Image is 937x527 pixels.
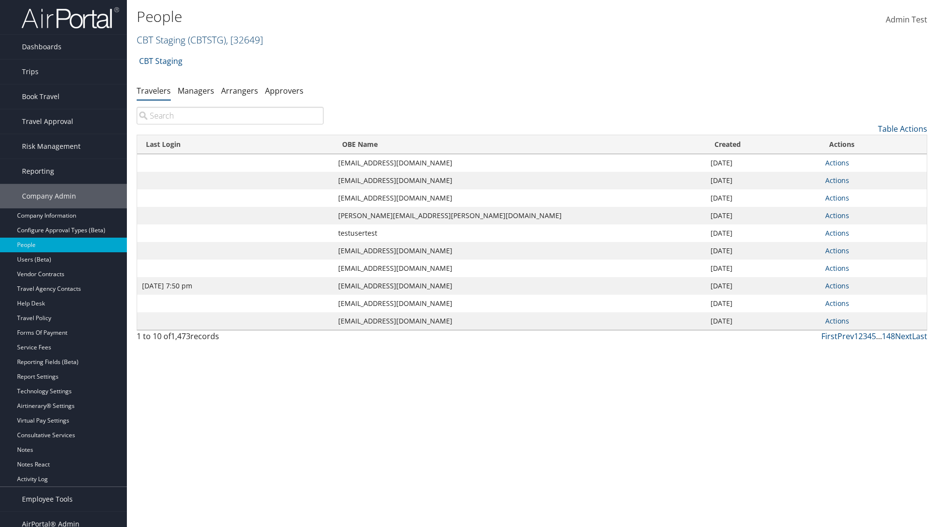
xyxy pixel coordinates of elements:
a: 1 [854,331,858,342]
a: Arrangers [221,85,258,96]
img: airportal-logo.png [21,6,119,29]
td: [DATE] [706,154,820,172]
a: Actions [825,193,849,203]
td: [EMAIL_ADDRESS][DOMAIN_NAME] [333,312,706,330]
a: Prev [837,331,854,342]
a: 3 [863,331,867,342]
span: Dashboards [22,35,61,59]
td: [DATE] [706,172,820,189]
a: Actions [825,281,849,290]
a: Actions [825,316,849,325]
a: 148 [882,331,895,342]
th: Created: activate to sort column ascending [706,135,820,154]
a: Actions [825,211,849,220]
a: Travelers [137,85,171,96]
span: Book Travel [22,84,60,109]
a: Actions [825,299,849,308]
a: 4 [867,331,872,342]
a: CBT Staging [137,33,263,46]
a: CBT Staging [139,51,183,71]
a: Admin Test [886,5,927,35]
span: Risk Management [22,134,81,159]
input: Search [137,107,324,124]
span: Admin Test [886,14,927,25]
td: [DATE] [706,295,820,312]
a: Approvers [265,85,304,96]
th: Actions [820,135,927,154]
td: [DATE] [706,312,820,330]
a: Actions [825,263,849,273]
th: OBE Name: activate to sort column ascending [333,135,706,154]
a: First [821,331,837,342]
td: [DATE] [706,189,820,207]
a: Actions [825,228,849,238]
td: testusertest [333,224,706,242]
td: [EMAIL_ADDRESS][DOMAIN_NAME] [333,260,706,277]
span: , [ 32649 ] [226,33,263,46]
td: [DATE] [706,224,820,242]
a: Table Actions [878,123,927,134]
span: Trips [22,60,39,84]
div: 1 to 10 of records [137,330,324,347]
a: 2 [858,331,863,342]
td: [DATE] [706,207,820,224]
a: Last [912,331,927,342]
td: [EMAIL_ADDRESS][DOMAIN_NAME] [333,154,706,172]
td: [EMAIL_ADDRESS][DOMAIN_NAME] [333,277,706,295]
td: [EMAIL_ADDRESS][DOMAIN_NAME] [333,242,706,260]
td: [DATE] [706,260,820,277]
td: [PERSON_NAME][EMAIL_ADDRESS][PERSON_NAME][DOMAIN_NAME] [333,207,706,224]
span: … [876,331,882,342]
span: Travel Approval [22,109,73,134]
td: [EMAIL_ADDRESS][DOMAIN_NAME] [333,295,706,312]
a: Next [895,331,912,342]
td: [DATE] [706,242,820,260]
span: Reporting [22,159,54,183]
td: [EMAIL_ADDRESS][DOMAIN_NAME] [333,172,706,189]
td: [EMAIL_ADDRESS][DOMAIN_NAME] [333,189,706,207]
h1: People [137,6,664,27]
span: Company Admin [22,184,76,208]
td: [DATE] [706,277,820,295]
a: Actions [825,158,849,167]
span: 1,473 [171,331,190,342]
a: Actions [825,246,849,255]
a: Actions [825,176,849,185]
th: Last Login: activate to sort column ascending [137,135,333,154]
span: ( CBTSTG ) [188,33,226,46]
a: Managers [178,85,214,96]
span: Employee Tools [22,487,73,511]
a: 5 [872,331,876,342]
td: [DATE] 7:50 pm [137,277,333,295]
